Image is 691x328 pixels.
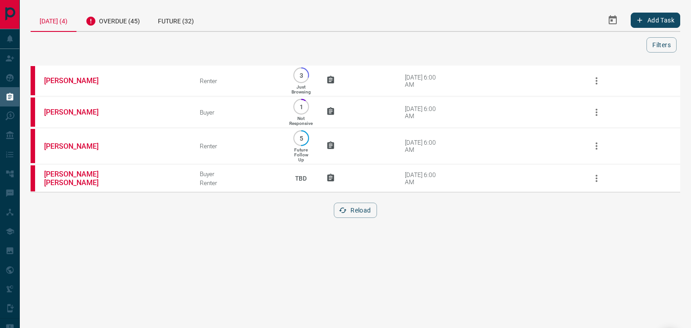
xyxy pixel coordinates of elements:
div: property.ca [31,165,35,191]
div: Renter [200,179,276,186]
div: [DATE] 6:00 AM [405,105,443,120]
button: Add Task [631,13,680,28]
div: [DATE] 6:00 AM [405,74,443,88]
button: Reload [334,203,377,218]
a: [PERSON_NAME] [44,108,112,116]
div: Overdue (45) [76,9,149,31]
div: Buyer [200,109,276,116]
p: 1 [298,103,305,110]
div: Renter [200,142,276,150]
div: property.ca [31,66,35,95]
p: Just Browsing [292,84,311,94]
div: property.ca [31,129,35,163]
div: Future (32) [149,9,203,31]
div: Buyer [200,170,276,177]
a: [PERSON_NAME] [44,142,112,151]
div: [DATE] 6:00 AM [405,139,443,153]
p: Not Responsive [289,116,313,126]
a: [PERSON_NAME] [PERSON_NAME] [44,170,112,187]
button: Filters [646,37,677,53]
p: 3 [298,72,305,79]
div: [DATE] (4) [31,9,76,32]
div: [DATE] 6:00 AM [405,171,443,186]
div: property.ca [31,98,35,127]
p: 5 [298,135,305,142]
div: Renter [200,77,276,84]
button: Select Date Range [602,9,624,31]
p: Future Follow Up [294,147,308,162]
a: [PERSON_NAME] [44,76,112,85]
p: TBD [289,166,313,191]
